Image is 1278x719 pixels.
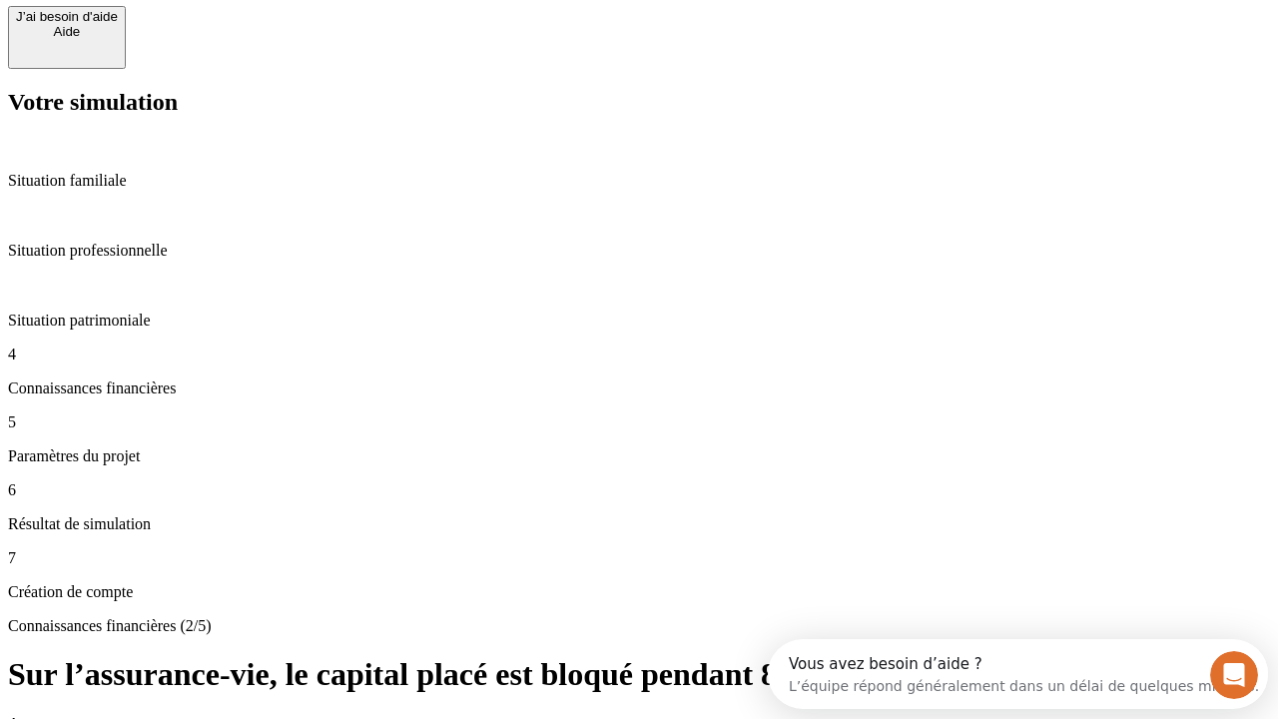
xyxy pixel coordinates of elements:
p: 4 [8,346,1270,363]
div: Ouvrir le Messenger Intercom [8,8,550,63]
p: Résultat de simulation [8,515,1270,533]
div: Aide [16,24,118,39]
div: J’ai besoin d'aide [16,9,118,24]
h1: Sur l’assurance-vie, le capital placé est bloqué pendant 8 ans ? [8,656,1270,693]
iframe: Intercom live chat discovery launcher [768,639,1268,709]
p: Création de compte [8,583,1270,601]
p: Situation patrimoniale [8,312,1270,330]
iframe: Intercom live chat [1210,651,1258,699]
p: 5 [8,413,1270,431]
p: Situation professionnelle [8,242,1270,260]
button: J’ai besoin d'aideAide [8,6,126,69]
p: Connaissances financières (2/5) [8,617,1270,635]
p: Situation familiale [8,172,1270,190]
p: Connaissances financières [8,379,1270,397]
p: 6 [8,481,1270,499]
h2: Votre simulation [8,89,1270,116]
div: L’équipe répond généralement dans un délai de quelques minutes. [21,33,491,54]
div: Vous avez besoin d’aide ? [21,17,491,33]
p: Paramètres du projet [8,447,1270,465]
p: 7 [8,549,1270,567]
